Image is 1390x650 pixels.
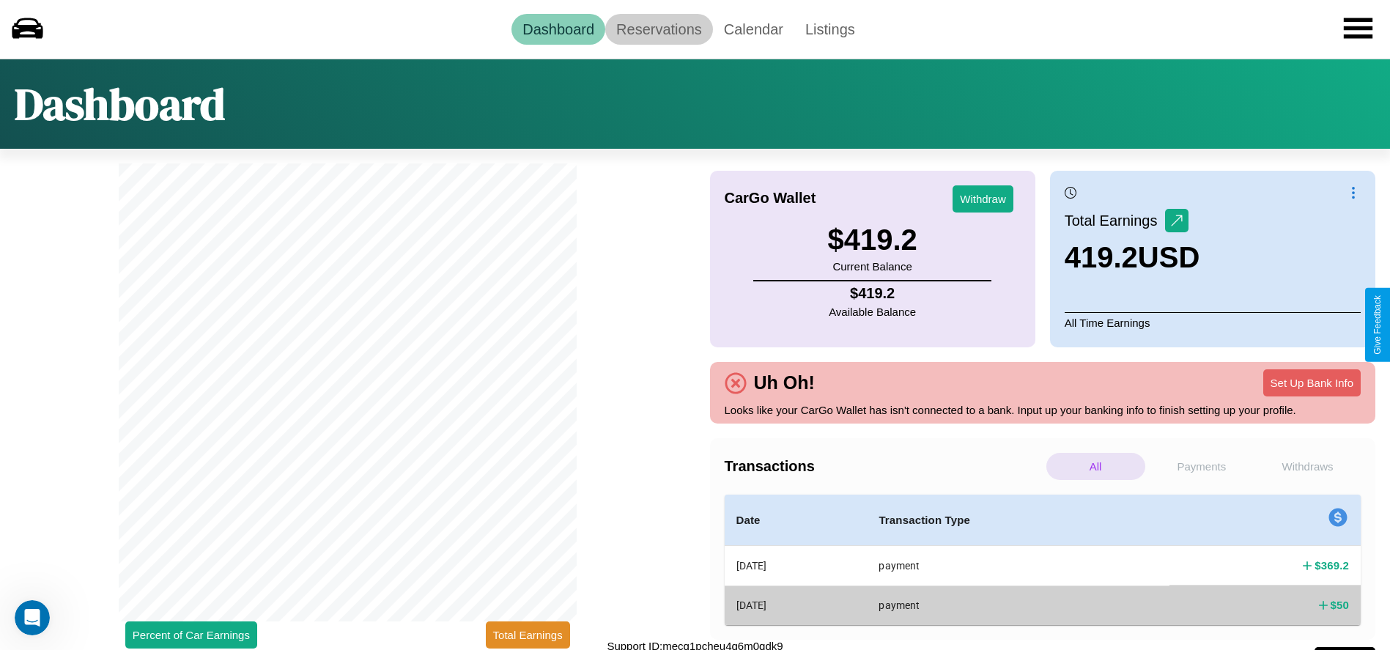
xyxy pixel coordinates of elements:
[1046,453,1145,480] p: All
[511,14,605,45] a: Dashboard
[15,600,50,635] iframe: Intercom live chat
[1065,241,1200,274] h3: 419.2 USD
[725,586,868,624] th: [DATE]
[1153,453,1252,480] p: Payments
[867,586,1169,624] th: payment
[829,285,916,302] h4: $ 419.2
[827,256,917,276] p: Current Balance
[125,621,257,649] button: Percent of Car Earnings
[725,458,1043,475] h4: Transactions
[1372,295,1383,355] div: Give Feedback
[827,224,917,256] h3: $ 419.2
[605,14,713,45] a: Reservations
[1331,597,1350,613] h4: $ 50
[725,400,1361,420] p: Looks like your CarGo Wallet has isn't connected to a bank. Input up your banking info to finish ...
[1065,312,1361,333] p: All Time Earnings
[829,302,916,322] p: Available Balance
[736,511,856,529] h4: Date
[879,511,1158,529] h4: Transaction Type
[486,621,570,649] button: Total Earnings
[1263,369,1361,396] button: Set Up Bank Info
[794,14,866,45] a: Listings
[1315,558,1349,573] h4: $ 369.2
[725,546,868,586] th: [DATE]
[953,185,1013,213] button: Withdraw
[725,495,1361,625] table: simple table
[725,190,816,207] h4: CarGo Wallet
[713,14,794,45] a: Calendar
[15,74,225,134] h1: Dashboard
[867,546,1169,586] th: payment
[1065,207,1165,234] p: Total Earnings
[747,372,822,394] h4: Uh Oh!
[1258,453,1357,480] p: Withdraws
